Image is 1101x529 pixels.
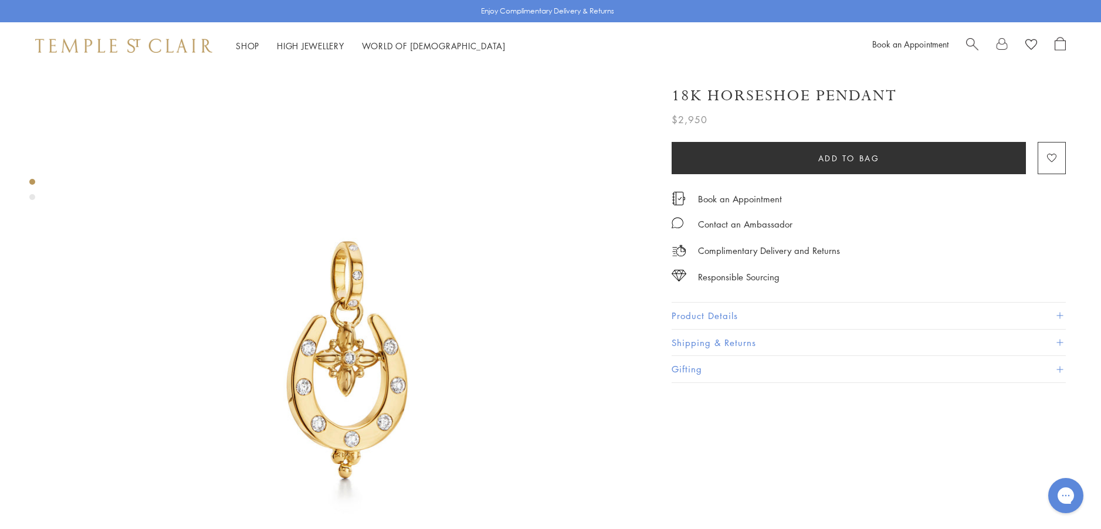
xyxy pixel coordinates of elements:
[698,217,792,232] div: Contact an Ambassador
[698,243,840,258] p: Complimentary Delivery and Returns
[672,112,707,127] span: $2,950
[818,152,880,165] span: Add to bag
[672,142,1026,174] button: Add to bag
[362,40,506,52] a: World of [DEMOGRAPHIC_DATA]World of [DEMOGRAPHIC_DATA]
[481,5,614,17] p: Enjoy Complimentary Delivery & Returns
[1055,37,1066,55] a: Open Shopping Bag
[672,356,1066,382] button: Gifting
[672,86,897,106] h1: 18K Horseshoe Pendant
[672,217,683,229] img: MessageIcon-01_2.svg
[698,192,782,205] a: Book an Appointment
[1042,474,1089,517] iframe: Gorgias live chat messenger
[672,192,686,205] img: icon_appointment.svg
[1025,37,1037,55] a: View Wishlist
[236,40,259,52] a: ShopShop
[672,270,686,282] img: icon_sourcing.svg
[277,40,344,52] a: High JewelleryHigh Jewellery
[672,243,686,258] img: icon_delivery.svg
[236,39,506,53] nav: Main navigation
[29,176,35,209] div: Product gallery navigation
[698,270,780,284] div: Responsible Sourcing
[966,37,978,55] a: Search
[672,330,1066,356] button: Shipping & Returns
[672,303,1066,329] button: Product Details
[35,39,212,53] img: Temple St. Clair
[872,38,948,50] a: Book an Appointment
